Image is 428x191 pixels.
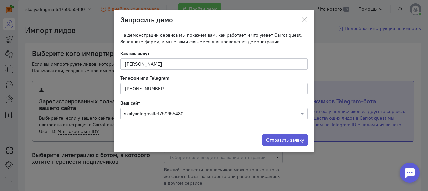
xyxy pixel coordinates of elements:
[120,100,140,106] label: Ваш сайт
[120,50,149,57] label: Как вас зовут
[262,134,308,146] button: Отправить заявку
[120,58,308,70] input: Введите имя
[120,75,169,81] label: Телефон или Telegram
[120,15,173,25] h3: Запросить демо
[120,83,308,94] input: Введите номер телефона или @никнейм в Telegram
[120,32,308,45] div: На демонстрации сервиса мы покажем вам, как работает и что умеет Carrot quest. Заполните форму, и...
